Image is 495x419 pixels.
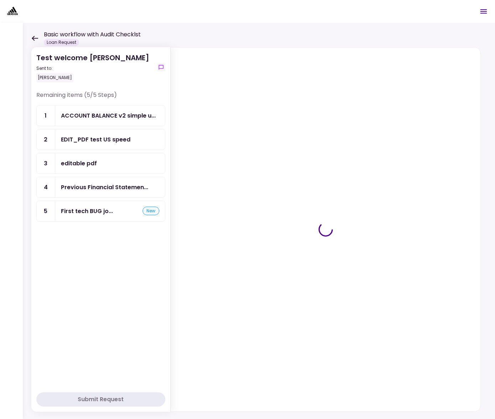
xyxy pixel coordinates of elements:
div: 4 [37,177,55,197]
button: Submit Request [36,392,165,407]
a: 3editable pdf [36,153,165,174]
div: 5 [37,201,55,221]
a: 2EDIT_PDF test US speed [36,129,165,150]
a: 4Previous Financial Statements [36,177,165,198]
h1: Basic workflow with Audit Checklst [44,30,141,39]
div: 2 [37,129,55,150]
div: editable pdf [61,159,97,168]
div: 3 [37,153,55,174]
div: Previous Financial Statements [61,183,148,192]
div: Test welcome [PERSON_NAME] [36,52,149,82]
div: Loan Request [44,39,79,46]
div: ACCOUNT BALANCE v2 simple upload [61,111,156,120]
div: new [143,207,159,215]
div: First tech BUG jotform [61,207,113,216]
button: Open menu [475,3,492,20]
div: Remaining items (5/5 Steps) [36,91,165,105]
img: Partner icon [7,6,18,17]
div: Sent to: [36,65,149,72]
button: show-messages [157,63,165,72]
div: Submit Request [78,395,124,404]
a: 1ACCOUNT BALANCE v2 simple upload [36,105,165,126]
a: 5First tech BUG jotformnew [36,201,165,222]
div: 1 [37,105,55,126]
div: [PERSON_NAME] [36,73,73,82]
div: EDIT_PDF test US speed [61,135,130,144]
